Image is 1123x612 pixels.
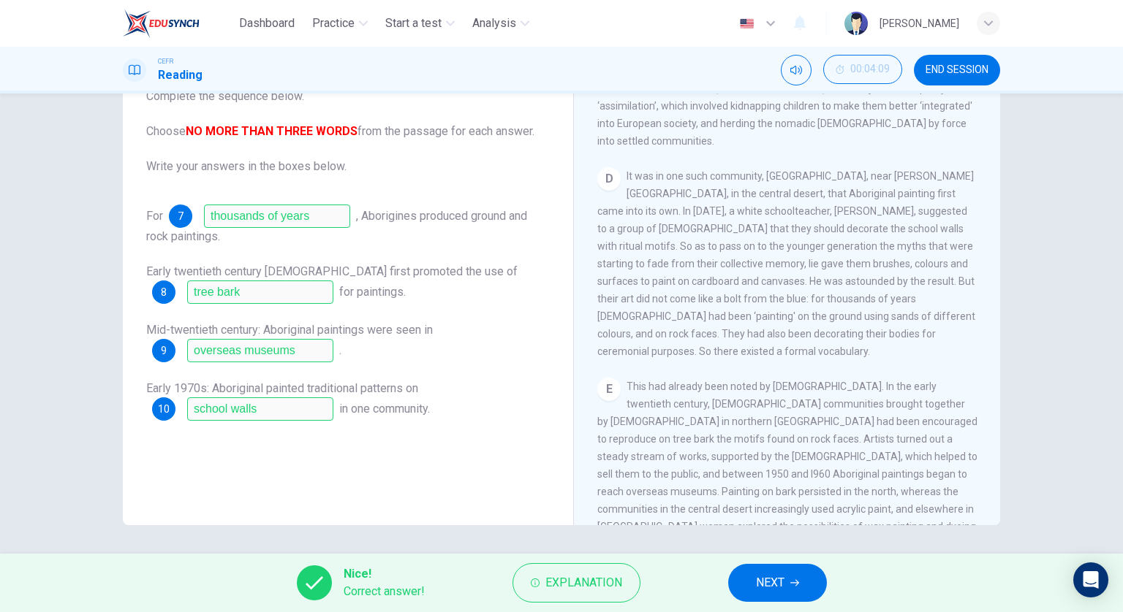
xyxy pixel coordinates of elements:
span: Early twentieth century [DEMOGRAPHIC_DATA] first promoted the use of [146,264,518,278]
span: Nice! [344,565,425,583]
span: CEFR [158,56,173,66]
button: Practice [306,10,374,37]
span: 9 [161,345,167,356]
span: Practice [312,15,355,32]
span: 10 [158,404,170,414]
button: END SESSION [914,55,1000,85]
button: Dashboard [233,10,300,37]
span: END SESSION [926,64,988,76]
span: NEXT [756,573,784,593]
span: for paintings. [339,285,406,299]
div: [PERSON_NAME] [880,15,959,32]
span: Mid-twentieth century: Aboriginal paintings were seen in [146,323,433,337]
div: E [597,378,621,401]
span: Start a test [385,15,442,32]
span: Complete the sequence below. Choose from the passage for each answer. Write your answers in the b... [146,88,550,175]
span: in one community. [339,402,430,416]
span: It was in one such community, [GEOGRAPHIC_DATA], near [PERSON_NAME][GEOGRAPHIC_DATA], in the cent... [597,170,975,357]
button: Analysis [466,10,535,37]
div: Hide [823,55,902,85]
span: This had already been noted by [DEMOGRAPHIC_DATA]. In the early twentieth century, [DEMOGRAPHIC_D... [597,380,978,550]
button: 00:04:09 [823,55,902,84]
span: 8 [161,287,167,297]
img: Profile picture [844,12,868,35]
span: Correct answer! [344,583,425,600]
img: en [738,18,756,29]
div: Open Intercom Messenger [1073,562,1108,597]
span: For [146,209,163,223]
span: Early 1970s: Aboriginal painted traditional patterns on [146,381,418,395]
span: Analysis [472,15,516,32]
button: Explanation [513,563,640,603]
font: NO MORE THAN THREE WORDS [186,124,358,138]
div: Mute [781,55,812,85]
div: D [597,167,621,191]
span: Explanation [545,573,622,593]
span: 00:04:09 [850,64,890,75]
button: NEXT [728,564,827,602]
img: EduSynch logo [123,9,200,38]
span: . [339,343,341,357]
button: Start a test [379,10,461,37]
span: Dashboard [239,15,295,32]
span: 7 [178,211,184,221]
h1: Reading [158,66,203,84]
a: EduSynch logo [123,9,233,38]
